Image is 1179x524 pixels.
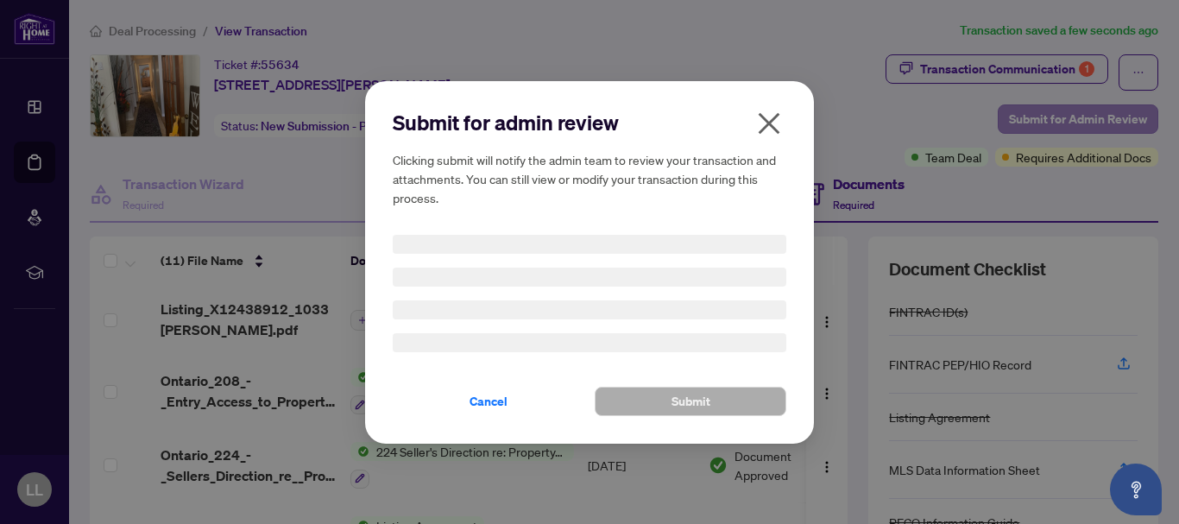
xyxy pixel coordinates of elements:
[595,387,786,416] button: Submit
[1110,464,1162,515] button: Open asap
[755,110,783,137] span: close
[393,150,786,207] h5: Clicking submit will notify the admin team to review your transaction and attachments. You can st...
[470,388,508,415] span: Cancel
[393,109,786,136] h2: Submit for admin review
[393,387,584,416] button: Cancel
